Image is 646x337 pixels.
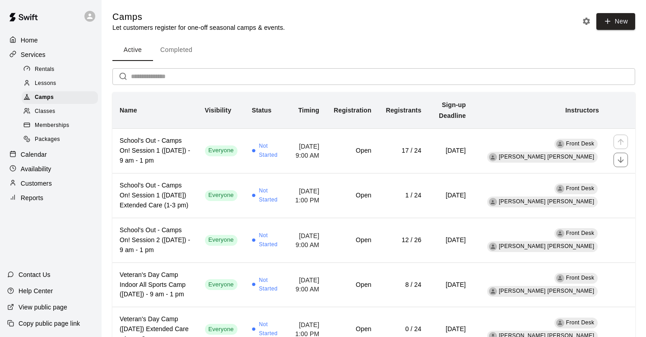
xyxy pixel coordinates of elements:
[22,91,98,104] div: Camps
[259,187,280,205] span: Not Started
[565,107,599,114] b: Instructors
[35,121,69,130] span: Memberships
[7,162,94,176] a: Availability
[120,107,137,114] b: Name
[153,39,200,61] button: Completed
[22,119,102,133] a: Memberships
[298,107,320,114] b: Timing
[596,13,635,30] button: New
[566,275,595,281] span: Front Desk
[288,173,326,218] td: [DATE] 1:00 PM
[35,93,54,102] span: Camps
[120,181,191,211] h6: School's Out - Camps On! Session 1 ([DATE]) Extended Care (1-3 pm)
[386,235,422,245] h6: 12 / 26
[35,107,55,116] span: Classes
[556,185,564,193] div: Front Desk
[386,107,422,114] b: Registrants
[19,319,80,328] p: Copy public page link
[334,280,371,290] h6: Open
[205,235,237,246] div: This service is visible to all of your customers
[205,190,237,201] div: This service is visible to all of your customers
[386,191,422,201] h6: 1 / 24
[205,236,237,244] span: Everyone
[19,270,51,279] p: Contact Us
[205,325,237,334] span: Everyone
[288,262,326,307] td: [DATE] 9:00 AM
[499,243,595,249] span: [PERSON_NAME] [PERSON_NAME]
[489,287,497,295] div: Billy Jack Ryan
[35,135,60,144] span: Packages
[566,185,595,192] span: Front Desk
[556,319,564,327] div: Front Desk
[334,107,371,114] b: Registration
[7,33,94,47] a: Home
[21,179,52,188] p: Customers
[112,23,285,32] p: Let customers register for one-off seasonal camps & events.
[580,14,593,28] button: Camp settings
[7,148,94,161] a: Calendar
[436,191,466,201] h6: [DATE]
[556,140,564,148] div: Front Desk
[205,145,237,156] div: This service is visible to all of your customers
[205,191,237,200] span: Everyone
[112,11,285,23] h5: Camps
[7,48,94,61] div: Services
[21,164,51,173] p: Availability
[259,142,280,160] span: Not Started
[120,270,191,300] h6: Veteran's Day Camp Indoor All Sports Camp ([DATE]) - 9 am - 1 pm
[334,235,371,245] h6: Open
[386,280,422,290] h6: 8 / 24
[120,136,191,166] h6: School's Out - Camps On! Session 1 ([DATE]) - 9 am - 1 pm
[489,153,497,161] div: Billy Jack Ryan
[112,39,153,61] button: Active
[205,281,237,289] span: Everyone
[288,218,326,262] td: [DATE] 9:00 AM
[499,198,595,205] span: [PERSON_NAME] [PERSON_NAME]
[22,105,98,118] div: Classes
[386,146,422,156] h6: 17 / 24
[556,229,564,238] div: Front Desk
[21,150,47,159] p: Calendar
[35,79,56,88] span: Lessons
[439,101,466,119] b: Sign-up Deadline
[22,133,98,146] div: Packages
[566,140,595,147] span: Front Desk
[22,63,98,76] div: Rentals
[21,50,46,59] p: Services
[334,324,371,334] h6: Open
[259,276,280,294] span: Not Started
[22,133,102,147] a: Packages
[386,324,422,334] h6: 0 / 24
[499,288,595,294] span: [PERSON_NAME] [PERSON_NAME]
[288,128,326,173] td: [DATE] 9:00 AM
[21,36,38,45] p: Home
[489,198,497,206] div: Billy Jack Ryan
[7,177,94,190] a: Customers
[22,91,102,105] a: Camps
[21,193,43,202] p: Reports
[436,324,466,334] h6: [DATE]
[436,280,466,290] h6: [DATE]
[436,146,466,156] h6: [DATE]
[499,154,595,160] span: [PERSON_NAME] [PERSON_NAME]
[19,303,67,312] p: View public page
[205,107,232,114] b: Visibility
[7,191,94,205] a: Reports
[252,107,272,114] b: Status
[334,146,371,156] h6: Open
[436,235,466,245] h6: [DATE]
[205,146,237,155] span: Everyone
[205,279,237,290] div: This service is visible to all of your customers
[259,231,280,249] span: Not Started
[566,230,595,236] span: Front Desk
[556,274,564,282] div: Front Desk
[334,191,371,201] h6: Open
[22,76,102,90] a: Lessons
[205,324,237,335] div: This service is visible to all of your customers
[35,65,55,74] span: Rentals
[593,17,635,25] a: New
